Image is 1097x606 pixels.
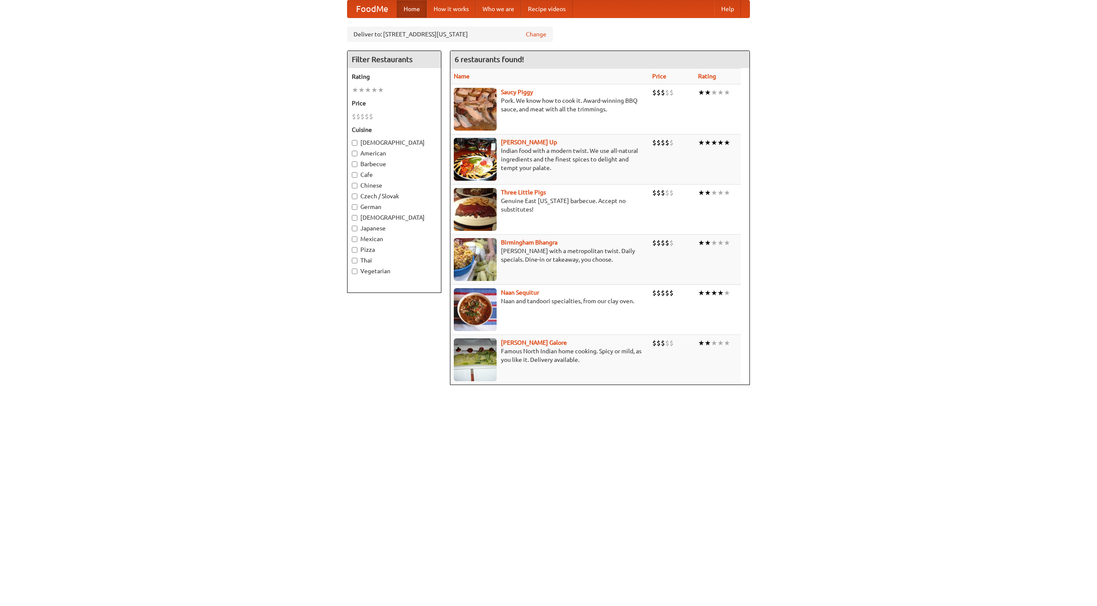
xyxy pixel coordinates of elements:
[717,88,724,97] li: ★
[704,338,711,348] li: ★
[352,138,437,147] label: [DEMOGRAPHIC_DATA]
[717,338,724,348] li: ★
[352,256,437,265] label: Thai
[352,224,437,233] label: Japanese
[665,238,669,248] li: $
[652,138,656,147] li: $
[352,172,357,178] input: Cafe
[454,338,497,381] img: currygalore.jpg
[352,194,357,199] input: Czech / Slovak
[501,289,539,296] a: Naan Sequitur
[656,238,661,248] li: $
[352,72,437,81] h5: Rating
[661,188,665,197] li: $
[352,245,437,254] label: Pizza
[661,338,665,348] li: $
[501,239,557,246] a: Birmingham Bhangra
[454,288,497,331] img: naansequitur.jpg
[656,288,661,298] li: $
[669,288,674,298] li: $
[352,215,357,221] input: [DEMOGRAPHIC_DATA]
[711,238,717,248] li: ★
[360,112,365,121] li: $
[454,197,645,214] p: Genuine East [US_STATE] barbecue. Accept no substitutes!
[352,99,437,107] h5: Price
[369,112,373,121] li: $
[454,138,497,181] img: curryup.jpg
[454,238,497,281] img: bhangra.jpg
[352,236,357,242] input: Mexican
[455,55,524,63] ng-pluralize: 6 restaurants found!
[669,138,674,147] li: $
[698,88,704,97] li: ★
[717,288,724,298] li: ★
[352,203,437,211] label: German
[365,112,369,121] li: $
[397,0,427,18] a: Home
[454,96,645,113] p: Pork. We know how to cook it. Award-winning BBQ sauce, and meat with all the trimmings.
[656,138,661,147] li: $
[348,51,441,68] h4: Filter Restaurants
[652,338,656,348] li: $
[704,138,711,147] li: ★
[652,238,656,248] li: $
[352,161,357,167] input: Barbecue
[501,339,567,346] a: [PERSON_NAME] Galore
[352,204,357,210] input: German
[711,338,717,348] li: ★
[661,288,665,298] li: $
[348,0,397,18] a: FoodMe
[454,73,470,80] a: Name
[698,338,704,348] li: ★
[714,0,741,18] a: Help
[652,188,656,197] li: $
[454,88,497,131] img: saucy.jpg
[661,88,665,97] li: $
[665,338,669,348] li: $
[711,188,717,197] li: ★
[704,88,711,97] li: ★
[717,138,724,147] li: ★
[652,288,656,298] li: $
[656,88,661,97] li: $
[698,238,704,248] li: ★
[698,188,704,197] li: ★
[501,189,546,196] a: Three Little Pigs
[476,0,521,18] a: Who we are
[352,160,437,168] label: Barbecue
[521,0,572,18] a: Recipe videos
[724,88,730,97] li: ★
[711,138,717,147] li: ★
[665,88,669,97] li: $
[352,183,357,188] input: Chinese
[704,238,711,248] li: ★
[724,338,730,348] li: ★
[454,247,645,264] p: [PERSON_NAME] with a metropolitan twist. Daily specials. Dine-in or takeaway, you choose.
[724,188,730,197] li: ★
[501,89,533,96] a: Saucy Piggy
[652,73,666,80] a: Price
[347,27,553,42] div: Deliver to: [STREET_ADDRESS][US_STATE]
[698,288,704,298] li: ★
[352,192,437,200] label: Czech / Slovak
[352,140,357,146] input: [DEMOGRAPHIC_DATA]
[669,188,674,197] li: $
[669,238,674,248] li: $
[371,85,378,95] li: ★
[427,0,476,18] a: How it works
[352,125,437,134] h5: Cuisine
[724,238,730,248] li: ★
[711,288,717,298] li: ★
[698,73,716,80] a: Rating
[352,181,437,190] label: Chinese
[352,151,357,156] input: American
[356,112,360,121] li: $
[352,170,437,179] label: Cafe
[352,258,357,263] input: Thai
[454,146,645,172] p: Indian food with a modern twist. We use all-natural ingredients and the finest spices to delight ...
[665,138,669,147] li: $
